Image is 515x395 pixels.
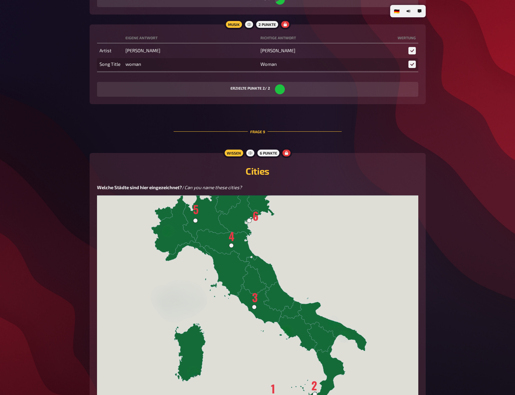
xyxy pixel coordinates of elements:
li: 🇩🇪 [391,6,402,16]
div: Frage 9 [174,114,342,149]
span: Can you name these cities? [184,185,242,190]
div: 2 Punkte [255,19,280,29]
div: Musik [224,19,243,29]
span: Song Title [99,61,120,67]
th: Wertung [395,33,418,43]
span: Woman [260,61,277,67]
td: [PERSON_NAME] [123,45,258,57]
span: [PERSON_NAME] [260,48,295,53]
span: Artist [99,48,112,54]
th: Eigene Antwort [123,33,258,43]
div: Wissen [223,148,245,158]
span: Richtig [408,47,416,53]
h2: Cities [97,165,418,176]
span: Welche Städte sind hier eingezeichnet? [97,185,182,190]
label: erzielte Punkte 2 / 2 [230,86,270,90]
div: 6 Punkte [256,148,281,158]
span: Richtig [408,61,416,66]
span: / [182,185,184,190]
th: Richtige Antwort [258,33,395,43]
td: woman [123,58,258,70]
